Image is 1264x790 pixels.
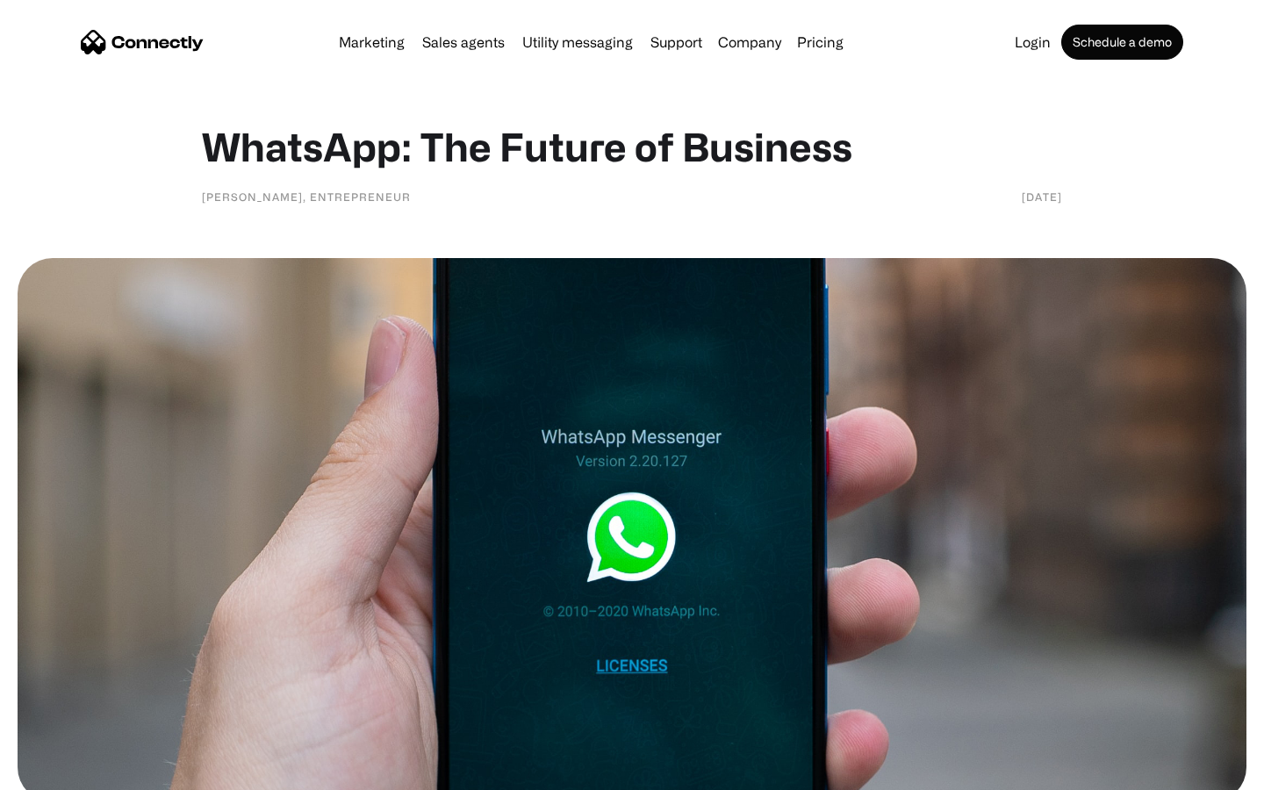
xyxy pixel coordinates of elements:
h1: WhatsApp: The Future of Business [202,123,1062,170]
div: Company [718,30,781,54]
a: Sales agents [415,35,512,49]
div: [PERSON_NAME], Entrepreneur [202,188,411,205]
a: Schedule a demo [1061,25,1183,60]
a: Login [1008,35,1058,49]
a: Pricing [790,35,851,49]
ul: Language list [35,759,105,784]
a: Support [643,35,709,49]
div: [DATE] [1022,188,1062,205]
a: Utility messaging [515,35,640,49]
aside: Language selected: English [18,759,105,784]
a: Marketing [332,35,412,49]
